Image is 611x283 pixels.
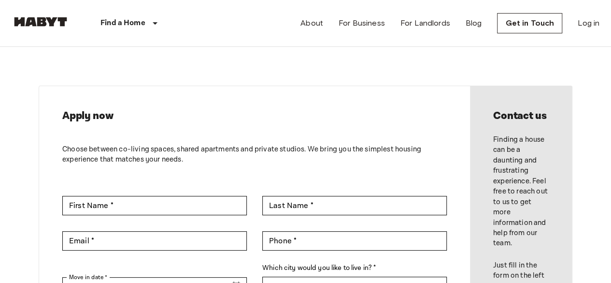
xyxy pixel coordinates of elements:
[100,17,145,29] p: Find a Home
[578,17,599,29] a: Log in
[493,134,549,249] p: Finding a house can be a daunting and frustrating experience. Feel free to reach out to us to get...
[300,17,323,29] a: About
[62,109,447,123] h2: Apply now
[466,17,482,29] a: Blog
[400,17,450,29] a: For Landlords
[12,17,70,27] img: Habyt
[62,144,447,165] p: Choose between co-living spaces, shared apartments and private studios. We bring you the simplest...
[339,17,385,29] a: For Business
[493,109,549,123] h2: Contact us
[262,263,447,273] label: Which city would you like to live in? *
[69,273,108,282] label: Move in date
[497,13,562,33] a: Get in Touch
